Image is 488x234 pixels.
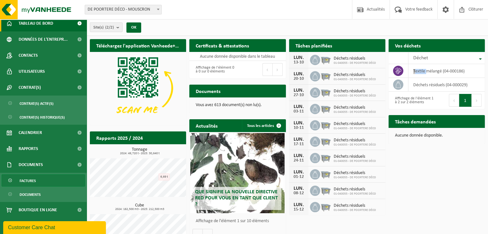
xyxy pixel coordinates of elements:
[20,188,41,201] span: Documents
[273,63,283,76] button: Next
[93,147,186,155] h3: Tonnage
[292,104,305,109] div: LUN.
[190,133,285,213] a: Que signifie la nouvelle directive RED pour vous en tant que client ?
[19,157,43,173] span: Documents
[105,25,114,29] count: (2/2)
[320,119,331,130] img: WB-2500-GAL-GY-01
[334,121,376,127] span: Déchets résiduels
[19,47,38,63] span: Contacts
[334,110,376,114] span: 01-040055 - DE POORTERE DÉCO
[189,52,286,61] td: Aucune donnée disponible dans le tableau
[292,109,305,114] div: 03-11
[320,70,331,81] img: WB-2500-GAL-GY-01
[19,141,38,157] span: Rapports
[93,208,186,211] span: 2024: 182,500 m3 - 2025: 212,500 m3
[242,119,285,132] a: Tous les articles
[189,85,227,97] h2: Documents
[19,125,42,141] span: Calendrier
[334,171,376,176] span: Déchets résiduels
[158,173,170,180] div: 6,69 t
[320,152,331,163] img: WB-2500-GAL-GY-01
[85,5,162,14] span: DE POORTERE DÉCO - MOUSCRON
[320,54,331,65] img: WB-2500-GAL-GY-01
[334,176,376,180] span: 01-040055 - DE POORTERE DÉCO
[334,192,376,196] span: 01-040055 - DE POORTERE DÉCO
[389,39,427,52] h2: Vos déchets
[292,88,305,93] div: LUN.
[292,191,305,196] div: 08-12
[19,15,53,31] span: Tableau de bord
[90,22,123,32] button: Site(s)(2/2)
[334,203,376,208] span: Déchets résiduels
[292,55,305,60] div: LUN.
[320,201,331,212] img: WB-2500-GAL-GY-01
[196,219,282,223] p: Affichage de l'élément 1 sur 10 éléments
[3,220,107,234] iframe: chat widget
[20,175,36,187] span: Factures
[334,89,376,94] span: Déchets résiduels
[196,103,279,107] p: Vous avez 613 document(s) non lu(s).
[292,60,305,65] div: 13-10
[320,185,331,196] img: WB-2500-GAL-GY-01
[413,55,428,61] span: Déchet
[320,87,331,97] img: WB-2500-GAL-GY-01
[20,111,65,123] span: Contrat(s) historique(s)
[472,94,482,107] button: Next
[334,154,376,159] span: Déchets résiduels
[193,63,234,77] div: Affichage de l'élément 0 à 0 sur 0 éléments
[292,121,305,126] div: LUN.
[195,189,278,207] span: Que signifie la nouvelle directive RED pour vous en tant que client ?
[449,94,459,107] button: Previous
[292,126,305,130] div: 10-11
[395,133,478,138] p: Aucune donnée disponible.
[334,56,376,61] span: Déchets résiduels
[320,136,331,146] img: WB-2500-GAL-GY-01
[292,186,305,191] div: LUN.
[19,63,45,79] span: Utilisateurs
[292,153,305,158] div: LUN.
[334,94,376,98] span: 01-040055 - DE POORTERE DÉCO
[130,144,185,157] a: Consulter les rapports
[334,127,376,130] span: 01-040055 - DE POORTERE DÉCO
[334,72,376,78] span: Déchets résiduels
[90,52,186,124] img: Download de VHEPlus App
[292,137,305,142] div: LUN.
[93,23,114,32] span: Site(s)
[19,202,57,218] span: Boutique en ligne
[334,208,376,212] span: 01-040055 - DE POORTERE DÉCO
[334,187,376,192] span: Déchets résiduels
[189,39,255,52] h2: Certificats & attestations
[126,22,141,33] button: OK
[20,97,54,110] span: Contrat(s) actif(s)
[292,207,305,212] div: 15-12
[334,78,376,81] span: 01-040055 - DE POORTERE DÉCO
[289,39,338,52] h2: Tâches planifiées
[292,202,305,207] div: LUN.
[334,105,376,110] span: Déchets résiduels
[334,61,376,65] span: 01-040055 - DE POORTERE DÉCO
[90,39,186,52] h2: Téléchargez l'application Vanheede+ maintenant!
[19,218,67,234] span: Conditions d'accepta...
[2,111,85,123] a: Contrat(s) historique(s)
[2,97,85,109] a: Contrat(s) actif(s)
[262,63,273,76] button: Previous
[292,71,305,77] div: LUN.
[408,64,485,78] td: textile mélangé (04-000186)
[292,175,305,179] div: 01-12
[19,79,41,96] span: Contrat(s)
[292,158,305,163] div: 24-11
[292,77,305,81] div: 20-10
[19,31,68,47] span: Données de l'entrepr...
[334,159,376,163] span: 01-040055 - DE POORTERE DÉCO
[189,119,224,132] h2: Actualités
[2,188,85,200] a: Documents
[408,78,485,92] td: déchets résiduels (04-000029)
[2,174,85,187] a: Factures
[320,103,331,114] img: WB-2500-GAL-GY-01
[320,168,331,179] img: WB-2500-GAL-GY-01
[392,93,433,107] div: Affichage de l'élément 1 à 2 sur 2 éléments
[85,5,161,14] span: DE POORTERE DÉCO - MOUSCRON
[389,115,442,128] h2: Tâches demandées
[93,203,186,211] h3: Cube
